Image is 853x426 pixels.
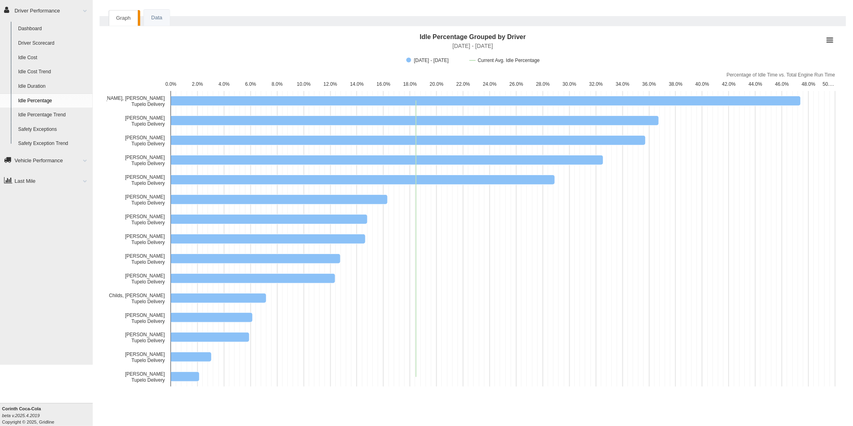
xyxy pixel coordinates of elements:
[430,81,443,87] text: 20.0%
[171,175,555,184] path: Huggins, Eric Tupelo Delivery, 28.91. 8/17/2025 - 8/23/2025.
[563,81,576,87] text: 30.0%
[125,194,165,206] text: [PERSON_NAME] Tupelo Delivery
[775,81,789,87] text: 46.0%
[125,234,165,245] text: [PERSON_NAME] Tupelo Delivery
[2,405,93,425] div: Copyright © 2025, Gridline
[453,43,493,49] text: [DATE] - [DATE]
[171,293,266,303] path: Childs, Ryan Christopher Tupelo Delivery, 7.19. 8/17/2025 - 8/23/2025.
[15,65,93,79] a: Idle Cost Trend
[125,332,165,343] text: [PERSON_NAME] Tupelo Delivery
[589,81,603,87] text: 32.0%
[171,96,801,381] g: 8/17/2025 - 8/23/2025, series 1 of 2. Bar series with 15 bars.
[125,371,165,383] text: [PERSON_NAME] Tupelo Delivery
[749,81,762,87] text: 44.0%
[15,136,93,151] a: Safety Exception Trend
[643,81,656,87] text: 36.0%
[297,81,311,87] text: 10.0%
[324,81,337,87] text: 12.0%
[15,22,93,36] a: Dashboard
[414,99,418,378] g: Current Avg. Idle Percentage, series 2 of 2. Line with 2 data points.
[109,10,138,26] a: Graph
[106,30,839,393] svg: Interactive chart
[823,81,834,87] text: 50.…
[15,79,93,94] a: Idle Duration
[171,96,801,105] path: Cheairs, Davidvic Tupelo Delivery, 47.42. 8/17/2025 - 8/23/2025.
[15,108,93,122] a: Idle Percentage Trend
[125,174,165,186] text: [PERSON_NAME] Tupelo Delivery
[125,312,165,324] text: [PERSON_NAME] Tupelo Delivery
[171,352,212,362] path: Elam, Adam Tupelo Delivery, 3.06. 8/17/2025 - 8/23/2025.
[483,81,497,87] text: 24.0%
[83,95,165,107] text: [PERSON_NAME], [PERSON_NAME] Tupelo Delivery
[245,81,256,87] text: 6.0%
[171,234,366,244] path: Merrell, Charles Tupelo Delivery, 14.65. 8/17/2025 - 8/23/2025.
[171,332,250,342] path: Hutchins, Michael Tupelo Delivery, 5.91. 8/17/2025 - 8/23/2025.
[171,312,253,322] path: Morgan, Jason Tupelo Delivery, 6.16. 8/17/2025 - 8/23/2025.
[106,30,839,393] div: Idle Percentage Grouped by Driver . Highcharts interactive chart.
[510,81,523,87] text: 26.0%
[2,406,41,411] b: Corinth Coca-Cola
[125,155,165,166] text: [PERSON_NAME] Tupelo Delivery
[171,273,335,283] path: Westmoreland, Dylan Tupelo Delivery, 12.38. 8/17/2025 - 8/23/2025.
[420,33,526,40] text: Idle Percentage Grouped by Driver
[125,214,165,225] text: [PERSON_NAME] Tupelo Delivery
[669,81,682,87] text: 38.0%
[144,10,169,26] a: Data
[171,372,200,381] path: Poe, Cody Tupelo Delivery, 2.16. 8/17/2025 - 8/23/2025.
[456,81,470,87] text: 22.0%
[403,81,417,87] text: 18.0%
[695,81,709,87] text: 40.0%
[171,214,368,224] path: Long, Marcus Tupelo Delivery, 14.8. 8/17/2025 - 8/23/2025.
[171,116,659,125] path: Roberts, Kye Tupelo Delivery, 36.74. 8/17/2025 - 8/23/2025.
[272,81,283,87] text: 8.0%
[165,81,177,87] text: 0.0%
[727,72,836,78] text: Percentage of Idle Time vs. Total Engine Run Time
[15,51,93,65] a: Idle Cost
[125,115,165,127] text: [PERSON_NAME] Tupelo Delivery
[125,253,165,265] text: [PERSON_NAME] Tupelo Delivery
[171,254,341,263] path: Presley, Brandon Tupelo Delivery, 12.76. 8/17/2025 - 8/23/2025.
[470,58,540,63] button: Show Current Avg. Idle Percentage
[15,94,93,108] a: Idle Percentage
[192,81,203,87] text: 2.0%
[125,135,165,147] text: [PERSON_NAME] Tupelo Delivery
[171,135,646,145] path: Spight, Arereather Tupelo Delivery, 35.73. 8/17/2025 - 8/23/2025.
[616,81,630,87] text: 34.0%
[171,155,603,165] path: Mink, Matthew Tupelo Delivery, 32.54. 8/17/2025 - 8/23/2025.
[350,81,364,87] text: 14.0%
[109,293,165,304] text: Childs, [PERSON_NAME] Tupelo Delivery
[536,81,550,87] text: 28.0%
[218,81,230,87] text: 4.0%
[171,194,388,204] path: Moody, Thomas Tupelo Delivery, 16.31. 8/17/2025 - 8/23/2025.
[406,58,461,63] button: Show 8/17/2025 - 8/23/2025
[15,36,93,51] a: Driver Scorecard
[2,413,40,418] i: beta v.2025.4.2019
[125,352,165,363] text: [PERSON_NAME] Tupelo Delivery
[722,81,736,87] text: 42.0%
[824,35,836,46] button: View chart menu, Idle Percentage Grouped by Driver
[15,122,93,137] a: Safety Exceptions
[377,81,390,87] text: 16.0%
[125,273,165,285] text: [PERSON_NAME] Tupelo Delivery
[802,81,816,87] text: 48.0%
